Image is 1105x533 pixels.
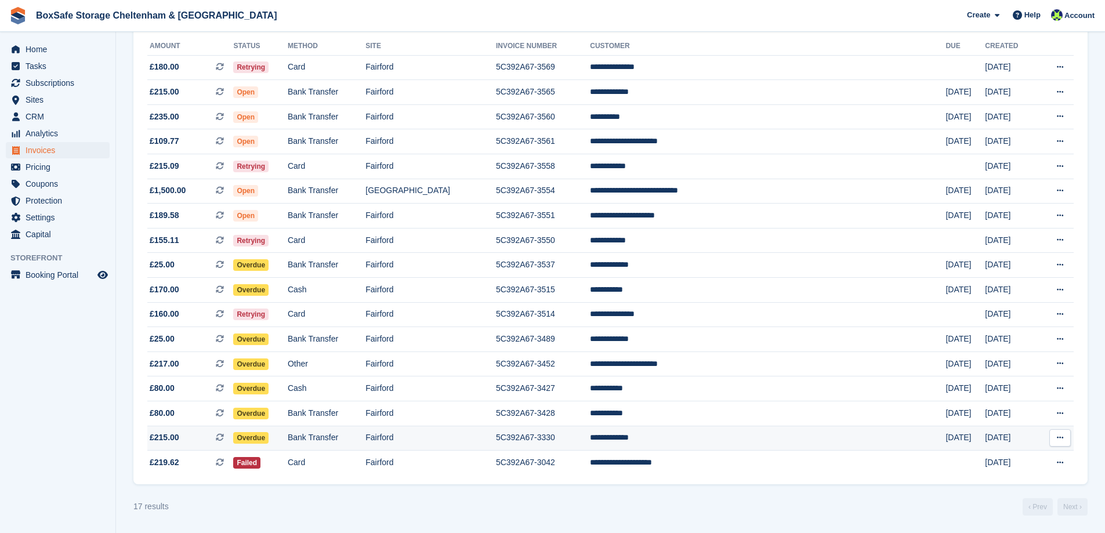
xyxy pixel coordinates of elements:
span: £25.00 [150,259,175,271]
span: Overdue [233,432,269,444]
td: 5C392A67-3515 [496,278,590,303]
td: Fairford [365,55,496,80]
td: [DATE] [945,253,985,278]
span: Invoices [26,142,95,158]
nav: Page [1020,498,1090,516]
span: £80.00 [150,407,175,419]
td: [DATE] [945,129,985,154]
td: [DATE] [985,104,1036,129]
td: Fairford [365,154,496,179]
span: £109.77 [150,135,179,147]
span: £215.00 [150,432,179,444]
td: 5C392A67-3428 [496,401,590,426]
td: [DATE] [985,327,1036,352]
span: Retrying [233,61,269,73]
span: Overdue [233,284,269,296]
th: Customer [590,37,945,56]
th: Invoice Number [496,37,590,56]
a: menu [6,267,110,283]
span: £160.00 [150,308,179,320]
span: Coupons [26,176,95,192]
td: [GEOGRAPHIC_DATA] [365,179,496,204]
span: £25.00 [150,333,175,345]
th: Method [288,37,365,56]
a: menu [6,58,110,74]
a: menu [6,193,110,209]
th: Amount [147,37,233,56]
td: Cash [288,376,365,401]
td: [DATE] [945,278,985,303]
span: Create [967,9,990,21]
span: £180.00 [150,61,179,73]
td: Fairford [365,376,496,401]
span: £189.58 [150,209,179,222]
td: Bank Transfer [288,204,365,229]
td: 5C392A67-3558 [496,154,590,179]
td: 5C392A67-3560 [496,104,590,129]
td: 5C392A67-3561 [496,129,590,154]
td: Fairford [365,451,496,475]
span: Protection [26,193,95,209]
td: [DATE] [985,80,1036,105]
span: Subscriptions [26,75,95,91]
td: Card [288,55,365,80]
a: menu [6,226,110,242]
td: [DATE] [945,104,985,129]
a: menu [6,41,110,57]
img: Charlie Hammond [1051,9,1063,21]
td: Fairford [365,302,496,327]
td: [DATE] [985,129,1036,154]
span: Tasks [26,58,95,74]
td: Card [288,302,365,327]
td: [DATE] [945,80,985,105]
span: Overdue [233,408,269,419]
td: Fairford [365,104,496,129]
span: £170.00 [150,284,179,296]
span: Open [233,86,258,98]
td: Bank Transfer [288,401,365,426]
td: 5C392A67-3537 [496,253,590,278]
td: Fairford [365,204,496,229]
a: menu [6,108,110,125]
span: £215.09 [150,160,179,172]
span: Overdue [233,259,269,271]
span: Overdue [233,358,269,370]
td: Bank Transfer [288,179,365,204]
span: Home [26,41,95,57]
td: Fairford [365,426,496,451]
th: Created [985,37,1036,56]
td: Fairford [365,228,496,253]
span: Settings [26,209,95,226]
td: 5C392A67-3554 [496,179,590,204]
td: Bank Transfer [288,253,365,278]
div: 17 results [133,501,169,513]
td: [DATE] [985,302,1036,327]
td: [DATE] [945,426,985,451]
td: Bank Transfer [288,129,365,154]
td: 5C392A67-3569 [496,55,590,80]
td: [DATE] [945,204,985,229]
span: CRM [26,108,95,125]
td: Other [288,351,365,376]
td: [DATE] [985,179,1036,204]
td: Fairford [365,253,496,278]
td: [DATE] [985,376,1036,401]
th: Due [945,37,985,56]
span: Open [233,210,258,222]
td: Bank Transfer [288,104,365,129]
td: [DATE] [985,401,1036,426]
td: [DATE] [945,179,985,204]
span: Open [233,111,258,123]
td: [DATE] [985,154,1036,179]
a: menu [6,176,110,192]
span: Open [233,136,258,147]
a: menu [6,125,110,142]
td: Fairford [365,80,496,105]
th: Site [365,37,496,56]
td: 5C392A67-3551 [496,204,590,229]
td: Fairford [365,351,496,376]
td: [DATE] [985,204,1036,229]
td: [DATE] [985,228,1036,253]
span: Retrying [233,235,269,246]
span: Failed [233,457,260,469]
